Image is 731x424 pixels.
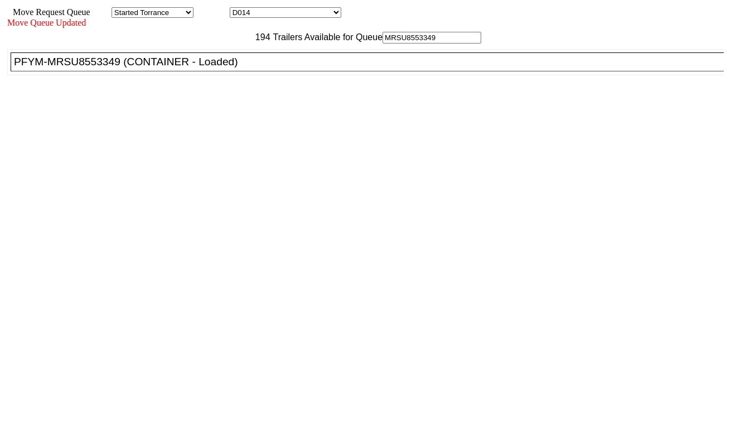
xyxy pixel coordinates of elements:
div: PFYM-MRSU8553349 (CONTAINER - Loaded) [14,56,730,68]
span: 194 [250,32,270,42]
span: Move Request Queue [7,7,90,17]
span: Move Queue Updated [7,18,86,27]
span: Location [196,7,227,17]
span: Area [92,7,109,17]
input: Filter Available Trailers [383,32,481,44]
span: Trailers Available for Queue [270,32,383,42]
